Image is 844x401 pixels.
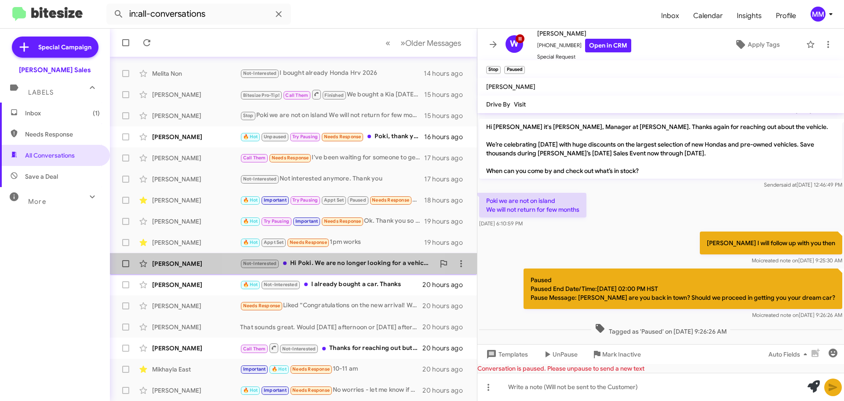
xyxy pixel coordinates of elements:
[243,346,266,352] span: Call Them
[240,174,424,184] div: Not interested anymore. Thank you
[292,387,330,393] span: Needs Response
[585,39,631,52] a: Open in CRM
[240,153,424,163] div: I've been waiting for someone to get bk to me but know even call
[152,175,240,184] div: [PERSON_NAME]
[768,346,811,362] span: Auto Fields
[424,90,470,99] div: 15 hours ago
[152,111,240,120] div: [PERSON_NAME]
[152,302,240,310] div: [PERSON_NAME]
[19,66,91,74] div: [PERSON_NAME] Sales
[585,346,648,362] button: Mark Inactive
[282,346,316,352] span: Not-Interested
[152,386,240,395] div: [PERSON_NAME]
[764,181,842,188] span: Sender [DATE] 12:46:49 PM
[424,196,470,205] div: 18 hours ago
[422,365,470,374] div: 20 hours ago
[25,151,75,160] span: All Conversations
[243,303,280,309] span: Needs Response
[752,257,842,264] span: Moi [DATE] 9:25:30 AM
[761,312,799,318] span: created note on
[28,88,54,96] span: Labels
[243,134,258,140] span: 🔥 Hot
[654,3,686,29] a: Inbox
[152,217,240,226] div: [PERSON_NAME]
[781,181,797,188] span: said at
[243,239,258,245] span: 🔥 Hot
[591,323,730,336] span: Tagged as 'Paused' on [DATE] 9:26:26 AM
[324,218,361,224] span: Needs Response
[152,196,240,205] div: [PERSON_NAME]
[240,110,424,121] div: Poki we are not on island We will not return for few months
[424,132,470,141] div: 16 hours ago
[38,43,91,52] span: Special Campaign
[602,346,641,362] span: Mark Inactive
[290,239,327,245] span: Needs Response
[25,172,58,181] span: Save a Deal
[730,3,769,29] a: Insights
[424,111,470,120] div: 15 hours ago
[537,28,631,39] span: [PERSON_NAME]
[748,37,780,52] span: Apply Tags
[152,132,240,141] div: [PERSON_NAME]
[510,37,519,51] span: W
[405,38,461,48] span: Older Messages
[761,346,818,362] button: Auto Fields
[240,385,422,395] div: No worries - let me know if one pops up, I'll come in.
[477,364,844,373] div: Conversation is paused. Please unpause to send a new text
[152,365,240,374] div: Mikhayla East
[240,68,424,78] div: I bought already Honda Hrv 2026
[152,344,240,353] div: [PERSON_NAME]
[422,302,470,310] div: 20 hours ago
[264,134,287,140] span: Unpaused
[152,259,240,268] div: [PERSON_NAME]
[422,386,470,395] div: 20 hours ago
[243,155,266,161] span: Call Them
[240,280,422,290] div: I already bought a car. Thanks
[292,134,318,140] span: Try Pausing
[422,323,470,331] div: 20 hours ago
[477,346,535,362] button: Templates
[152,280,240,289] div: [PERSON_NAME]
[686,3,730,29] a: Calendar
[422,280,470,289] div: 20 hours ago
[712,37,802,52] button: Apply Tags
[152,69,240,78] div: Melita Non
[240,301,422,311] div: Liked “Congratulations on the new arrival! Whenever you're ready, feel free to reach out to us. W...
[264,387,287,393] span: Important
[424,175,470,184] div: 17 hours ago
[424,238,470,247] div: 19 hours ago
[12,37,98,58] a: Special Campaign
[803,7,834,22] button: MM
[479,220,523,227] span: [DATE] 6:10:59 PM
[350,197,366,203] span: Paused
[380,34,396,52] button: Previous
[93,109,100,118] span: (1)
[272,366,287,372] span: 🔥 Hot
[504,66,524,74] small: Paused
[152,154,240,162] div: [PERSON_NAME]
[240,132,424,142] div: Poki, thank you. Would you be able to give me a call [DATE] afternoon to discuss some things firs...
[240,216,424,226] div: Ok. Thank you so much!
[240,364,422,374] div: 10-11 am
[240,237,424,247] div: 1pm works
[386,37,390,48] span: «
[243,261,277,266] span: Not-Interested
[25,130,100,139] span: Needs Response
[264,282,298,287] span: Not-Interested
[243,70,277,76] span: Not-Interested
[264,239,284,245] span: Appt Set
[381,34,466,52] nav: Page navigation example
[25,109,100,118] span: Inbox
[424,154,470,162] div: 17 hours ago
[479,193,586,217] p: Poki we are not on island We will not return for few months
[243,218,258,224] span: 🔥 Hot
[811,7,826,22] div: MM
[324,197,344,203] span: Appt Set
[240,258,435,269] div: Hi Poki. We are no longer looking for a vehicle.
[372,197,409,203] span: Needs Response
[400,37,405,48] span: »
[553,346,578,362] span: UnPause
